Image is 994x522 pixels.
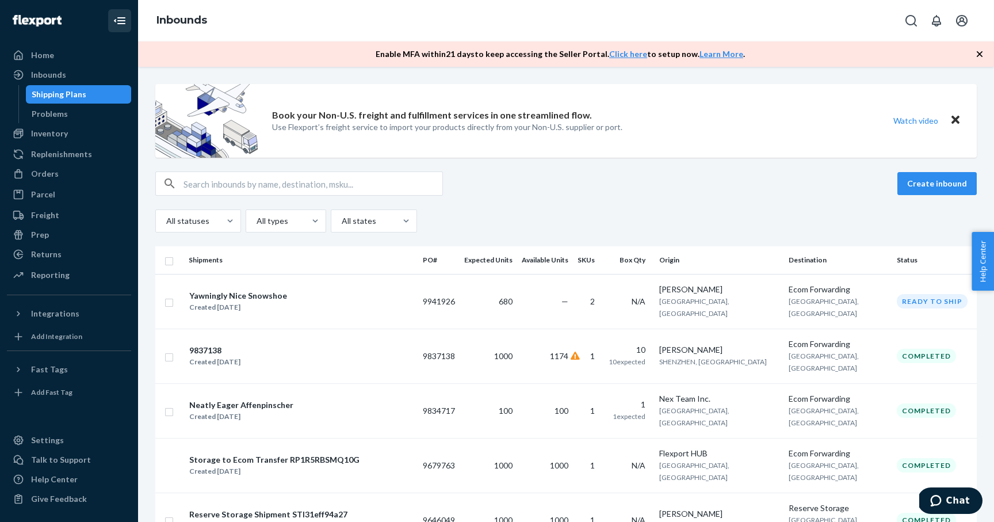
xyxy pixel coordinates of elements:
a: Freight [7,206,131,224]
span: [GEOGRAPHIC_DATA], [GEOGRAPHIC_DATA] [659,297,729,318]
iframe: Opens a widget where you can chat to one of our agents [919,487,982,516]
button: Integrations [7,304,131,323]
button: Help Center [972,232,994,291]
span: 1000 [494,460,513,470]
a: Click here [609,49,647,59]
button: Close Navigation [108,9,131,32]
div: Completed [897,403,956,418]
span: N/A [632,460,645,470]
span: [GEOGRAPHIC_DATA], [GEOGRAPHIC_DATA] [789,297,859,318]
div: [PERSON_NAME] [659,284,779,295]
p: Book your Non-U.S. freight and fulfillment services in one streamlined flow. [272,109,592,122]
a: Home [7,46,131,64]
button: Open notifications [925,9,948,32]
span: SHENZHEN, [GEOGRAPHIC_DATA] [659,357,767,366]
button: Open account menu [950,9,973,32]
button: Open Search Box [900,9,923,32]
span: 1000 [550,460,568,470]
th: Destination [784,246,892,274]
div: Created [DATE] [189,356,240,368]
a: Inbounds [156,14,207,26]
div: Ecom Forwarding [789,393,888,405]
td: 9679763 [418,438,460,493]
a: Returns [7,245,131,264]
span: 100 [555,406,568,416]
p: Use Flexport’s freight service to import your products directly from your Non-U.S. supplier or port. [272,121,622,133]
button: Watch video [886,112,946,129]
span: 10 expected [609,357,645,366]
div: Integrations [31,308,79,319]
span: — [561,296,568,306]
div: Storage to Ecom Transfer RP1R5RBSMQ10G [189,454,360,466]
span: N/A [632,296,645,306]
div: Reporting [31,269,70,281]
div: [PERSON_NAME] [659,344,779,356]
div: Help Center [31,474,78,485]
div: Nex Team Inc. [659,393,779,405]
button: Give Feedback [7,490,131,508]
th: Shipments [184,246,418,274]
div: Shipping Plans [32,89,86,100]
div: Created [DATE] [189,466,360,477]
input: All statuses [165,215,166,227]
a: Inventory [7,124,131,143]
span: 1 [590,460,595,470]
span: 1000 [494,351,513,361]
div: Created [DATE] [189,411,293,422]
div: Add Integration [31,332,82,341]
span: [GEOGRAPHIC_DATA], [GEOGRAPHIC_DATA] [789,461,859,482]
div: Yawningly Nice Snowshoe [189,290,287,302]
span: [GEOGRAPHIC_DATA], [GEOGRAPHIC_DATA] [789,406,859,427]
div: Reserve Storage Shipment STI31eff94a27 [189,509,347,520]
div: Ecom Forwarding [789,338,888,350]
th: Available Units [517,246,573,274]
div: 1 [609,399,645,410]
div: Settings [31,435,64,446]
div: Replenishments [31,148,92,160]
a: Learn More [699,49,743,59]
span: 1 [590,406,595,416]
th: Box Qty [604,246,655,274]
div: Add Fast Tag [31,387,72,397]
input: All types [255,215,257,227]
th: Expected Units [460,246,517,274]
div: Problems [32,108,68,120]
td: 9837138 [418,329,460,383]
th: PO# [418,246,460,274]
button: Close [948,112,963,129]
button: Talk to Support [7,451,131,469]
button: Fast Tags [7,360,131,379]
a: Inbounds [7,66,131,84]
a: Prep [7,226,131,244]
div: 9837138 [189,345,240,356]
th: Status [892,246,977,274]
span: 1 expected [613,412,645,421]
div: Prep [31,229,49,241]
div: 10 [609,344,645,356]
div: Talk to Support [31,454,91,466]
span: [GEOGRAPHIC_DATA], [GEOGRAPHIC_DATA] [659,406,729,427]
button: Create inbound [897,172,977,195]
span: [GEOGRAPHIC_DATA], [GEOGRAPHIC_DATA] [789,352,859,372]
span: 1174 [550,351,568,361]
div: Ready to ship [897,294,968,308]
div: Inbounds [31,69,66,81]
div: Inventory [31,128,68,139]
div: Fast Tags [31,364,68,375]
p: Enable MFA within 21 days to keep accessing the Seller Portal. to setup now. . [376,48,745,60]
div: Parcel [31,189,55,200]
th: Origin [655,246,784,274]
div: Ecom Forwarding [789,284,888,295]
a: Problems [26,105,132,123]
div: Returns [31,249,62,260]
a: Add Fast Tag [7,383,131,402]
div: Ecom Forwarding [789,448,888,459]
a: Reporting [7,266,131,284]
span: 680 [499,296,513,306]
a: Help Center [7,470,131,489]
img: Flexport logo [13,15,62,26]
a: Settings [7,431,131,449]
input: All states [341,215,342,227]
